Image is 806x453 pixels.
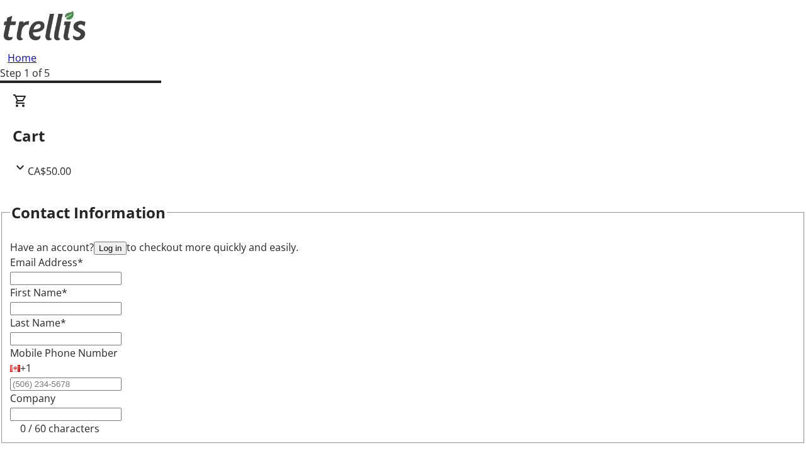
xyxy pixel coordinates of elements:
button: Log in [94,242,127,255]
tr-character-limit: 0 / 60 characters [20,422,99,435]
input: (506) 234-5678 [10,377,122,391]
label: First Name* [10,286,67,299]
div: Have an account? to checkout more quickly and easily. [10,240,796,255]
label: Company [10,391,55,405]
div: CartCA$50.00 [13,93,793,179]
label: Last Name* [10,316,66,330]
label: Mobile Phone Number [10,346,118,360]
h2: Contact Information [11,201,166,224]
label: Email Address* [10,255,83,269]
span: CA$50.00 [28,164,71,178]
h2: Cart [13,125,793,147]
